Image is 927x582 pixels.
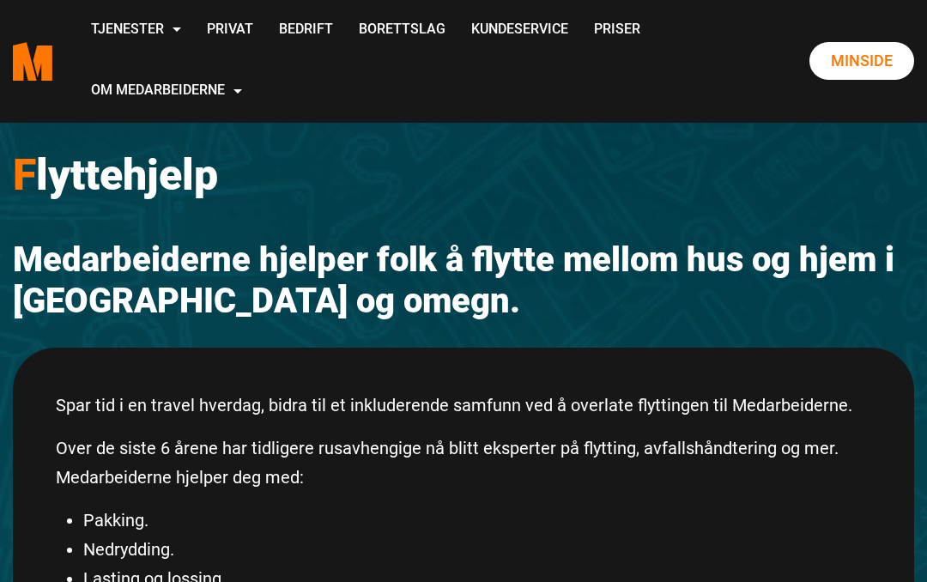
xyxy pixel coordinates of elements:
[78,61,255,122] a: Om Medarbeiderne
[83,506,871,535] li: Pakking.
[13,29,52,94] a: Medarbeiderne start page
[56,433,871,492] p: Over de siste 6 årene har tidligere rusavhengige nå blitt eksperter på flytting, avfallshåndterin...
[13,150,36,200] span: F
[56,391,871,420] p: Spar tid i en travel hverdag, bidra til et inkluderende samfunn ved å overlate flyttingen til Med...
[13,239,914,322] h2: Medarbeiderne hjelper folk å flytte mellom hus og hjem i [GEOGRAPHIC_DATA] og omegn.
[83,535,871,564] li: Nedrydding.
[809,42,914,80] a: Minside
[13,149,914,201] h1: lyttehjelp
